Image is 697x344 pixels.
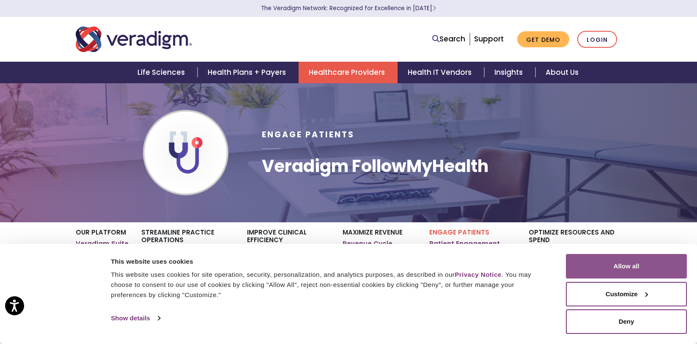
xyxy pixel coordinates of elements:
[343,240,417,256] a: Revenue Cycle Services
[111,257,547,267] div: This website uses cookies
[432,33,465,45] a: Search
[484,62,535,83] a: Insights
[455,271,501,278] a: Privacy Notice
[577,31,617,48] a: Login
[127,62,198,83] a: Life Sciences
[262,156,488,176] h1: Veradigm FollowMyHealth
[398,62,484,83] a: Health IT Vendors
[261,4,436,12] a: The Veradigm Network: Recognized for Excellence in [DATE]Learn More
[566,282,687,306] button: Customize
[566,254,687,278] button: Allow all
[262,129,354,140] span: Engage Patients
[76,25,192,53] img: Veradigm logo
[535,292,687,334] iframe: Drift Chat Widget
[111,270,547,300] div: This website uses cookies for site operation, security, personalization, and analytics purposes, ...
[111,312,160,325] a: Show details
[517,31,569,48] a: Get Demo
[76,240,129,248] a: Veradigm Suite
[198,62,299,83] a: Health Plans + Payers
[299,62,398,83] a: Healthcare Providers
[535,62,589,83] a: About Us
[429,240,516,256] a: Patient Engagement Platform
[474,34,504,44] a: Support
[432,4,436,12] span: Learn More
